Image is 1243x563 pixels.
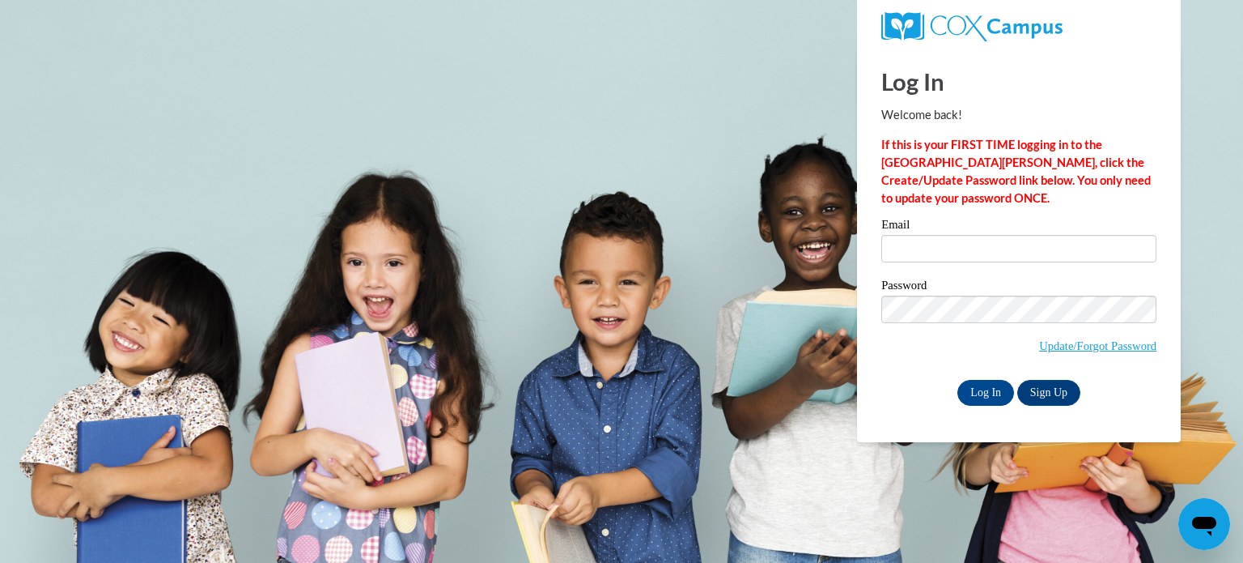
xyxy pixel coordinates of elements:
[881,12,1156,41] a: COX Campus
[881,138,1151,205] strong: If this is your FIRST TIME logging in to the [GEOGRAPHIC_DATA][PERSON_NAME], click the Create/Upd...
[1017,380,1080,406] a: Sign Up
[881,219,1156,235] label: Email
[881,12,1063,41] img: COX Campus
[881,65,1156,98] h1: Log In
[1178,498,1230,550] iframe: Button to launch messaging window
[881,279,1156,296] label: Password
[881,106,1156,124] p: Welcome back!
[957,380,1014,406] input: Log In
[1039,339,1156,352] a: Update/Forgot Password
